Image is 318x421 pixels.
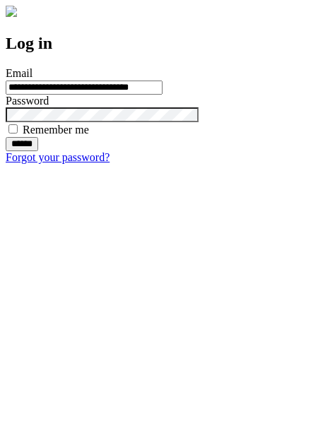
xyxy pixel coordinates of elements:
[6,6,17,17] img: logo-4e3dc11c47720685a147b03b5a06dd966a58ff35d612b21f08c02c0306f2b779.png
[6,151,110,163] a: Forgot your password?
[6,34,312,53] h2: Log in
[6,95,49,107] label: Password
[6,67,33,79] label: Email
[23,124,89,136] label: Remember me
